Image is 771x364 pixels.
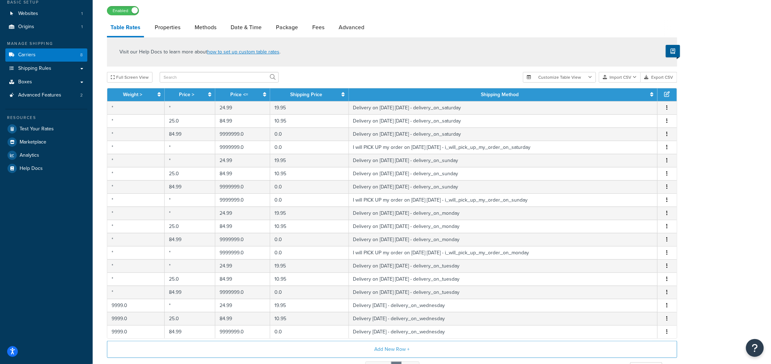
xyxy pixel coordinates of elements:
[151,19,184,36] a: Properties
[119,48,281,56] p: Visit our Help Docs to learn more about .
[215,180,270,193] td: 9999999.0
[18,79,32,85] span: Boxes
[165,233,215,246] td: 84.99
[349,193,658,207] td: I will PICK UP my order on [DATE] [DATE] - i_will_pick_up_my_order_on_sunday
[5,62,87,75] a: Shipping Rules
[270,193,349,207] td: 0.0
[270,312,349,325] td: 10.95
[349,141,658,154] td: I will PICK UP my order on [DATE] [DATE] - i_will_pick_up_my_order_on_saturday
[270,233,349,246] td: 0.0
[666,45,680,57] button: Show Help Docs
[215,207,270,220] td: 24.99
[270,101,349,114] td: 19.95
[215,193,270,207] td: 9999999.0
[123,91,142,98] a: Weight >
[270,259,349,272] td: 19.95
[165,325,215,338] td: 84.99
[165,312,215,325] td: 25.0
[746,339,764,357] button: Open Resource Center
[215,272,270,286] td: 84.99
[5,76,87,89] a: Boxes
[215,141,270,154] td: 9999999.0
[160,72,279,83] input: Search
[18,52,36,58] span: Carriers
[290,91,322,98] a: Shipping Price
[107,341,677,358] button: Add New Row +
[5,149,87,162] li: Analytics
[5,136,87,149] a: Marketplace
[165,272,215,286] td: 25.0
[18,24,34,30] span: Origins
[5,115,87,121] div: Resources
[107,19,144,37] a: Table Rates
[349,207,658,220] td: Delivery on [DATE] [DATE] - delivery_on_monday
[107,325,165,338] td: 9999.0
[349,272,658,286] td: Delivery on [DATE] [DATE] - delivery_on_tuesday
[270,246,349,259] td: 0.0
[349,325,658,338] td: Delivery [DATE] - delivery_on_wednesday
[349,259,658,272] td: Delivery on [DATE] [DATE] - delivery_on_tuesday
[80,52,83,58] span: 8
[20,152,39,158] span: Analytics
[349,286,658,299] td: Delivery on [DATE] [DATE] - delivery_on_tuesday
[18,92,61,98] span: Advanced Features
[5,20,87,33] li: Origins
[5,162,87,175] a: Help Docs
[80,92,83,98] span: 2
[335,19,368,36] a: Advanced
[599,72,641,83] button: Import CSV
[215,220,270,233] td: 84.99
[523,72,596,83] button: Customize Table View
[165,167,215,180] td: 25.0
[349,128,658,141] td: Delivery on [DATE] [DATE] - delivery_on_saturday
[270,114,349,128] td: 10.95
[81,11,83,17] span: 1
[20,139,46,145] span: Marketplace
[165,180,215,193] td: 84.99
[18,66,51,72] span: Shipping Rules
[270,299,349,312] td: 19.95
[349,299,658,312] td: Delivery [DATE] - delivery_on_wednesday
[349,312,658,325] td: Delivery [DATE] - delivery_on_wednesday
[215,167,270,180] td: 84.99
[215,312,270,325] td: 84.99
[107,312,165,325] td: 9999.0
[270,128,349,141] td: 0.0
[5,7,87,20] li: Websites
[215,325,270,338] td: 9999999.0
[349,154,658,167] td: Delivery on [DATE] [DATE] - delivery_on_sunday
[349,114,658,128] td: Delivery on [DATE] [DATE] - delivery_on_saturday
[20,126,54,132] span: Test Your Rates
[349,180,658,193] td: Delivery on [DATE] [DATE] - delivery_on_sunday
[165,128,215,141] td: 84.99
[215,299,270,312] td: 24.99
[215,114,270,128] td: 84.99
[165,114,215,128] td: 25.0
[215,233,270,246] td: 9999999.0
[481,91,519,98] a: Shipping Method
[5,123,87,135] a: Test Your Rates
[215,154,270,167] td: 24.99
[215,286,270,299] td: 9999999.0
[107,6,139,15] label: Enabled
[349,101,658,114] td: Delivery on [DATE] [DATE] - delivery_on_saturday
[270,272,349,286] td: 10.95
[81,24,83,30] span: 1
[270,207,349,220] td: 19.95
[349,167,658,180] td: Delivery on [DATE] [DATE] - delivery_on_sunday
[5,41,87,47] div: Manage Shipping
[165,286,215,299] td: 84.99
[165,220,215,233] td: 25.0
[641,72,677,83] button: Export CSV
[5,48,87,62] li: Carriers
[215,128,270,141] td: 9999999.0
[191,19,220,36] a: Methods
[270,154,349,167] td: 19.95
[107,299,165,312] td: 9999.0
[270,286,349,299] td: 0.0
[227,19,265,36] a: Date & Time
[5,48,87,62] a: Carriers8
